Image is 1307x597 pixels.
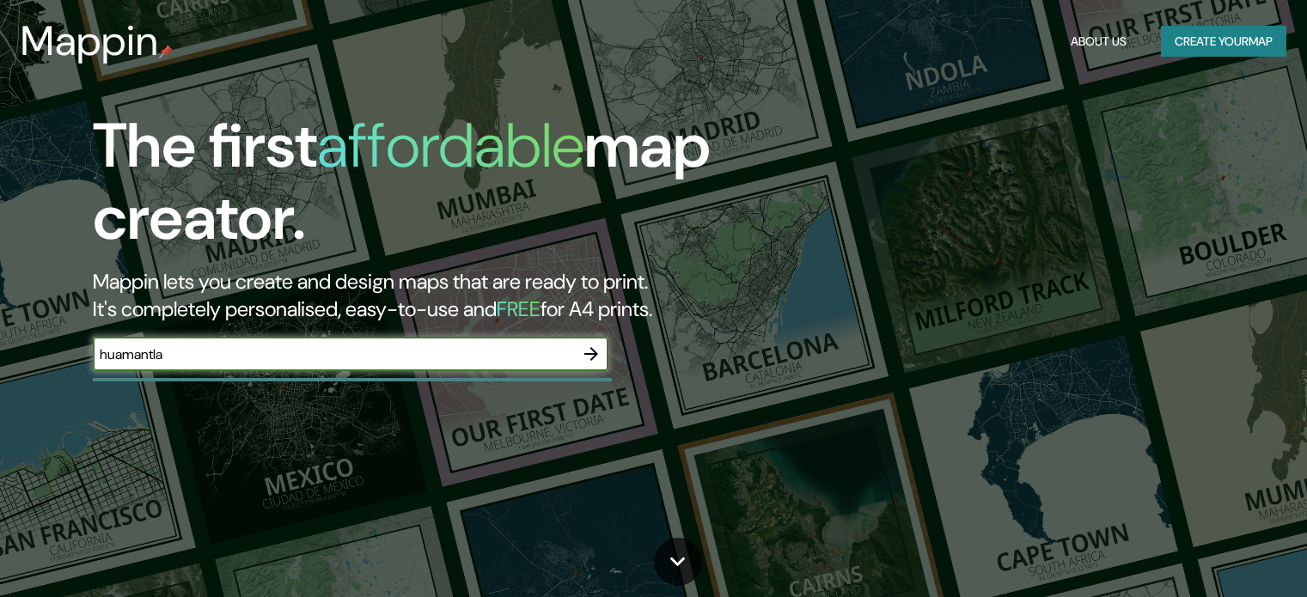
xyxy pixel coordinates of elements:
button: About Us [1064,26,1133,58]
h2: Mappin lets you create and design maps that are ready to print. It's completely personalised, eas... [93,268,747,323]
input: Choose your favourite place [93,344,574,364]
h1: The first map creator. [93,110,747,268]
h3: Mappin [21,17,159,65]
img: mappin-pin [159,45,173,58]
button: Create yourmap [1161,26,1286,58]
h5: FREE [497,295,541,322]
h1: affordable [317,106,584,186]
